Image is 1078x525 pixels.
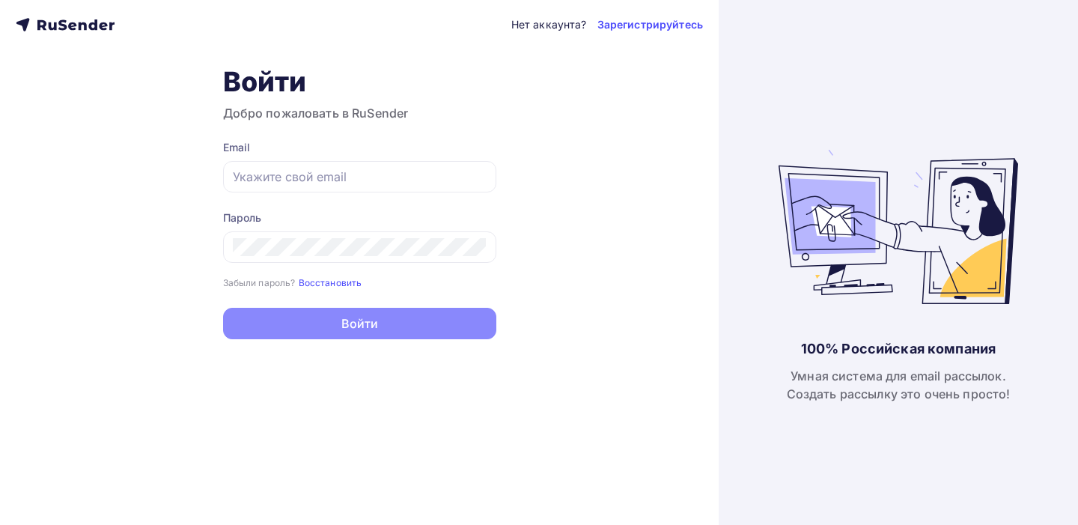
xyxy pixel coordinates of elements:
div: 100% Российская компания [801,340,996,358]
small: Забыли пароль? [223,277,296,288]
button: Войти [223,308,496,339]
a: Восстановить [299,276,362,288]
h3: Добро пожаловать в RuSender [223,104,496,122]
div: Нет аккаунта? [511,17,587,32]
div: Пароль [223,210,496,225]
div: Email [223,140,496,155]
input: Укажите свой email [233,168,487,186]
small: Восстановить [299,277,362,288]
h1: Войти [223,65,496,98]
div: Умная система для email рассылок. Создать рассылку это очень просто! [787,367,1011,403]
a: Зарегистрируйтесь [597,17,703,32]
